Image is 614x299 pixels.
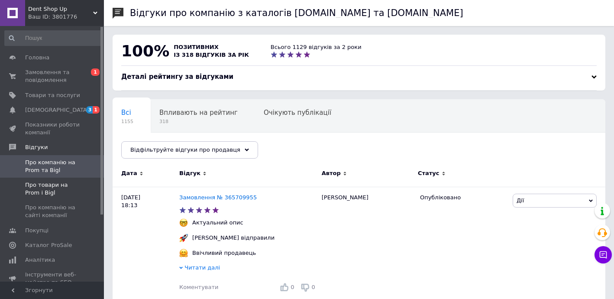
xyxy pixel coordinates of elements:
span: 100% [121,42,169,60]
img: :rocket: [179,234,188,242]
button: Чат з покупцем [595,246,612,263]
span: Відгук [179,169,200,177]
span: 0 [312,284,315,290]
span: Каталог ProSale [25,241,72,249]
span: Очікують публікації [264,109,331,117]
div: Ваш ID: 3801776 [28,13,104,21]
span: Покупці [25,227,48,234]
span: Аналітика [25,256,55,264]
div: Всього 1129 відгуків за 2 роки [271,43,362,51]
span: 318 [159,118,238,125]
span: Коментувати [179,284,218,290]
span: 0 [291,284,294,290]
span: позитивних [174,44,219,50]
span: Автор [322,169,341,177]
span: Про компанію на Prom та Bigl [25,159,80,174]
span: Відфільтруйте відгуки про продавця [130,146,240,153]
div: Актуальний опис [190,219,246,227]
span: Показники роботи компанії [25,121,80,136]
img: :hugging_face: [179,249,188,257]
input: Пошук [4,30,102,46]
span: 3 [86,106,93,114]
span: Товари та послуги [25,91,80,99]
span: Всі [121,109,131,117]
span: Про компанію на сайті компанії [25,204,80,219]
img: :nerd_face: [179,218,188,227]
span: Замовлення та повідомлення [25,68,80,84]
span: Читати далі [184,264,220,271]
span: 1 [91,68,100,76]
span: Dent Shop Up [28,5,93,13]
span: Інструменти веб-майстра та SEO [25,271,80,286]
div: [PERSON_NAME] відправили [190,234,277,242]
span: Опубліковані без комен... [121,142,209,149]
span: Впливають на рейтинг [159,109,238,117]
span: Статус [418,169,439,177]
div: Коментувати [179,283,218,291]
span: Дата [121,169,137,177]
span: 1155 [121,118,133,125]
span: Дії [517,197,524,204]
div: Читати далі [179,264,317,274]
span: Про товари на Prom і Bigl [25,181,80,197]
a: Замовлення № 365709955 [179,194,257,201]
span: [DEMOGRAPHIC_DATA] [25,106,89,114]
div: Опубліковані без коментаря [113,133,226,166]
div: Ввічливий продавець [190,249,258,257]
span: Відгуки [25,143,48,151]
div: Деталі рейтингу за відгуками [121,72,597,81]
div: Опубліковано [420,194,506,201]
span: 1 [93,106,100,114]
span: із 318 відгуків за рік [174,52,249,58]
span: Деталі рейтингу за відгуками [121,73,233,81]
span: Головна [25,54,49,62]
h1: Відгуки про компанію з каталогів [DOMAIN_NAME] та [DOMAIN_NAME] [130,8,463,18]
